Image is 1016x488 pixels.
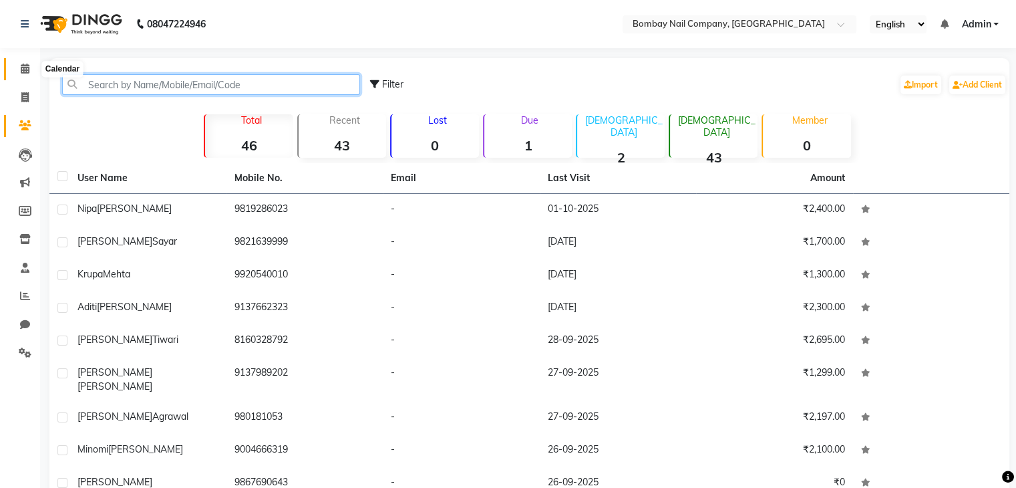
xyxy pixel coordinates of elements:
th: Amount [802,163,853,193]
td: - [383,325,540,358]
td: ₹1,300.00 [696,259,853,292]
img: logo [34,5,126,43]
td: 9819286023 [226,194,383,227]
p: Member [768,114,850,126]
td: ₹2,100.00 [696,435,853,467]
td: ₹2,300.00 [696,292,853,325]
td: 28-09-2025 [540,325,697,358]
span: Tiwari [152,334,178,346]
strong: 46 [205,137,293,154]
th: User Name [69,163,226,194]
td: [DATE] [540,292,697,325]
span: Minomi [77,443,108,455]
th: Email [383,163,540,194]
td: - [383,402,540,435]
td: 8160328792 [226,325,383,358]
div: Calendar [42,62,83,78]
strong: 0 [763,137,850,154]
b: 08047224946 [147,5,206,43]
span: [PERSON_NAME] [97,301,172,313]
td: - [383,358,540,402]
p: [DEMOGRAPHIC_DATA] [675,114,757,138]
span: Nipa [77,203,97,215]
span: Mehta [103,268,130,280]
input: Search by Name/Mobile/Email/Code [62,74,360,95]
span: [PERSON_NAME] [77,380,152,392]
span: [PERSON_NAME] [108,443,183,455]
span: [PERSON_NAME] [77,334,152,346]
td: [DATE] [540,259,697,292]
td: - [383,435,540,467]
span: [PERSON_NAME] [77,476,152,488]
td: ₹1,299.00 [696,358,853,402]
strong: 1 [484,137,572,154]
span: Sayar [152,235,177,247]
td: 9137989202 [226,358,383,402]
th: Last Visit [540,163,697,194]
p: [DEMOGRAPHIC_DATA] [582,114,665,138]
a: Import [900,76,941,94]
span: Filter [382,78,403,90]
td: - [383,227,540,259]
span: Admin [961,17,991,31]
td: - [383,259,540,292]
td: - [383,194,540,227]
td: ₹2,197.00 [696,402,853,435]
td: - [383,292,540,325]
td: 26-09-2025 [540,435,697,467]
td: 9821639999 [226,227,383,259]
p: Due [487,114,572,126]
td: 980181053 [226,402,383,435]
td: 27-09-2025 [540,358,697,402]
td: 9920540010 [226,259,383,292]
strong: 0 [391,137,479,154]
td: ₹1,700.00 [696,227,853,259]
td: 9004666319 [226,435,383,467]
p: Lost [397,114,479,126]
span: [PERSON_NAME] [97,203,172,215]
strong: 43 [299,137,386,154]
a: Add Client [949,76,1005,94]
td: 27-09-2025 [540,402,697,435]
span: Krupa [77,268,103,280]
p: Recent [304,114,386,126]
span: [PERSON_NAME] [77,366,152,378]
p: Total [210,114,293,126]
th: Mobile No. [226,163,383,194]
td: ₹2,695.00 [696,325,853,358]
span: Agrawal [152,410,188,422]
span: Aditi [77,301,97,313]
td: 01-10-2025 [540,194,697,227]
strong: 43 [670,149,757,166]
td: [DATE] [540,227,697,259]
td: ₹2,400.00 [696,194,853,227]
td: 9137662323 [226,292,383,325]
span: [PERSON_NAME] [77,235,152,247]
strong: 2 [577,149,665,166]
span: [PERSON_NAME] [77,410,152,422]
